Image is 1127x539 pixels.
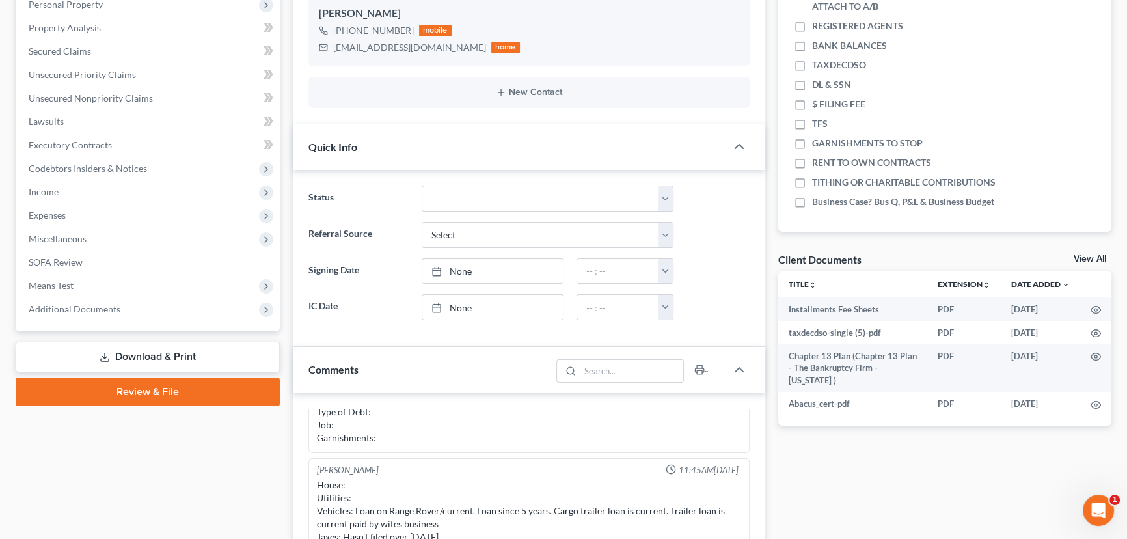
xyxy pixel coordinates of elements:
a: Titleunfold_more [789,279,817,289]
label: Referral Source [302,222,415,248]
span: Comments [308,363,359,376]
td: [DATE] [1001,344,1080,392]
td: PDF [927,392,1001,415]
a: View All [1074,255,1106,264]
i: unfold_more [809,281,817,289]
span: Quick Info [308,141,357,153]
span: Codebtors Insiders & Notices [29,163,147,174]
span: Additional Documents [29,303,120,314]
input: -- : -- [577,295,659,320]
div: [PERSON_NAME] [317,464,379,477]
a: None [422,259,562,284]
span: RENT TO OWN CONTRACTS [812,156,931,169]
td: PDF [927,321,1001,344]
div: home [491,42,520,53]
input: Search... [580,360,683,382]
span: [PHONE_NUMBER] [333,25,414,36]
span: GARNISHMENTS TO STOP [812,137,923,150]
a: Unsecured Nonpriority Claims [18,87,280,110]
span: TITHING OR CHARITABLE CONTRIBUTIONS [812,176,996,189]
span: Secured Claims [29,46,91,57]
span: BANK BALANCES [812,39,887,52]
span: Means Test [29,280,74,291]
i: expand_more [1062,281,1070,289]
button: New Contact [319,87,739,98]
span: Miscellaneous [29,233,87,244]
span: Income [29,186,59,197]
a: Unsecured Priority Claims [18,63,280,87]
span: Unsecured Priority Claims [29,69,136,80]
input: -- : -- [577,259,659,284]
i: unfold_more [983,281,990,289]
a: Secured Claims [18,40,280,63]
a: Property Analysis [18,16,280,40]
div: [EMAIL_ADDRESS][DOMAIN_NAME] [333,41,486,54]
span: Executory Contracts [29,139,112,150]
td: taxdecdso-single (5)-pdf [778,321,928,344]
span: Business Case? Bus Q, P&L & Business Budget [812,195,994,208]
td: [DATE] [1001,392,1080,415]
a: None [422,295,562,320]
span: TFS [812,117,828,130]
a: SOFA Review [18,251,280,274]
td: Abacus_cert-pdf [778,392,928,415]
span: 1 [1109,495,1120,505]
span: SOFA Review [29,256,83,268]
td: Chapter 13 Plan (Chapter 13 Plan - The Bankruptcy Firm - [US_STATE] ) [778,344,928,392]
a: Lawsuits [18,110,280,133]
a: Executory Contracts [18,133,280,157]
td: Installments Fee Sheets [778,297,928,321]
label: Signing Date [302,258,415,284]
span: Lawsuits [29,116,64,127]
div: Client Documents [778,253,862,266]
div: [PERSON_NAME] [319,6,739,21]
span: Property Analysis [29,22,101,33]
a: Download & Print [16,342,280,372]
label: IC Date [302,294,415,320]
td: [DATE] [1001,297,1080,321]
td: PDF [927,344,1001,392]
a: Review & File [16,378,280,406]
span: DL & SSN [812,78,851,91]
iframe: Intercom live chat [1083,495,1114,526]
a: Date Added expand_more [1011,279,1070,289]
td: PDF [927,297,1001,321]
span: Unsecured Nonpriority Claims [29,92,153,104]
span: TAXDECDSO [812,59,866,72]
span: Expenses [29,210,66,221]
td: [DATE] [1001,321,1080,344]
a: Extensionunfold_more [938,279,990,289]
span: 11:45AM[DATE] [679,464,739,477]
span: REGISTERED AGENTS [812,20,903,33]
div: mobile [419,25,452,36]
span: $ FILING FEE [812,98,865,111]
label: Status [302,186,415,212]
